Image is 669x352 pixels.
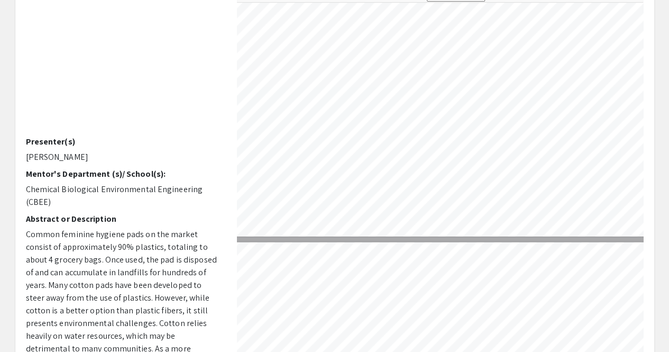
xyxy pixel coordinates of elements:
[26,214,221,224] h2: Abstract or Description
[26,169,221,179] h2: Mentor's Department (s)/ School(s):
[26,183,221,209] p: Chemical Biological Environmental Engineering (CBEE)
[8,304,45,344] iframe: Chat
[26,137,221,147] h2: Presenter(s)
[26,151,221,164] p: [PERSON_NAME]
